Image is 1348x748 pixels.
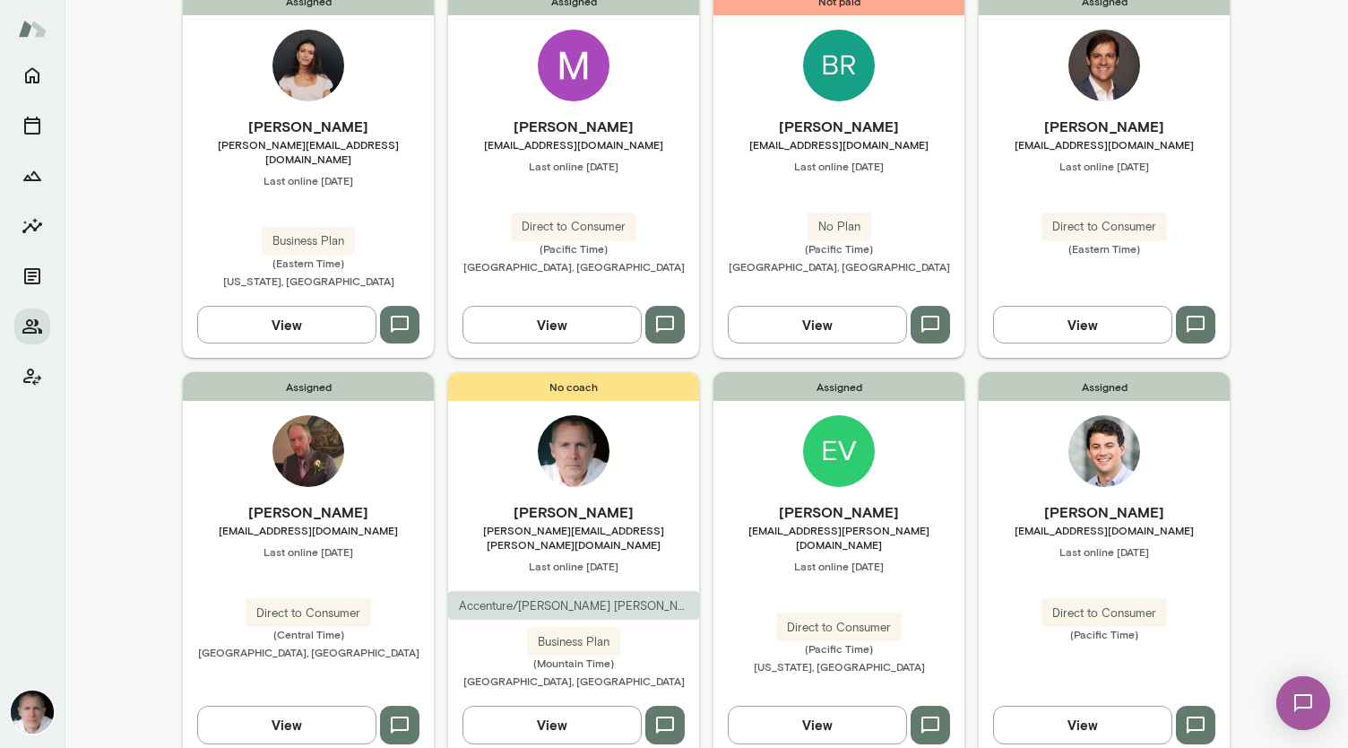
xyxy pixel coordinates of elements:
h6: [PERSON_NAME] [448,116,699,137]
button: View [993,306,1172,344]
span: Direct to Consumer [1041,218,1167,236]
span: Direct to Consumer [776,619,902,637]
button: Members [14,309,50,344]
span: (Eastern Time) [183,256,434,270]
span: (Pacific Time) [713,241,964,256]
span: [EMAIL_ADDRESS][DOMAIN_NAME] [979,523,1230,537]
h6: [PERSON_NAME] [183,116,434,137]
span: Last online [DATE] [448,559,699,573]
span: [GEOGRAPHIC_DATA], [GEOGRAPHIC_DATA] [729,260,950,273]
span: [PERSON_NAME][EMAIL_ADDRESS][PERSON_NAME][DOMAIN_NAME] [448,523,699,552]
span: Last online [DATE] [183,173,434,187]
button: Growth Plan [14,158,50,194]
span: [EMAIL_ADDRESS][DOMAIN_NAME] [713,137,964,152]
span: Assigned [183,372,434,401]
span: Assigned [713,372,964,401]
span: [EMAIL_ADDRESS][DOMAIN_NAME] [979,137,1230,152]
span: Direct to Consumer [511,218,636,236]
span: [GEOGRAPHIC_DATA], [GEOGRAPHIC_DATA] [198,646,419,658]
img: Mike Lane [538,415,609,487]
img: Jordan Stern [1068,415,1140,487]
button: Client app [14,359,50,395]
span: Last online [DATE] [183,544,434,559]
span: Direct to Consumer [246,604,371,622]
span: (Eastern Time) [979,241,1230,256]
h6: [PERSON_NAME] [979,116,1230,137]
img: Luciano M [1068,30,1140,101]
img: Evan Roche [803,415,875,487]
h6: [PERSON_NAME] [183,501,434,523]
img: Brad Lookabaugh [803,30,875,101]
span: [PERSON_NAME][EMAIL_ADDRESS][DOMAIN_NAME] [183,137,434,166]
span: Business Plan [527,633,620,651]
span: (Pacific Time) [713,641,964,656]
img: Mento [18,12,47,46]
span: Last online [DATE] [713,159,964,173]
span: Last online [DATE] [448,159,699,173]
button: View [993,706,1172,744]
button: View [197,706,376,744]
span: [EMAIL_ADDRESS][DOMAIN_NAME] [448,137,699,152]
button: Documents [14,258,50,294]
h6: [PERSON_NAME] [713,501,964,523]
button: View [728,306,907,344]
h6: [PERSON_NAME] [979,501,1230,523]
span: Last online [DATE] [979,544,1230,559]
img: Emma Bates [272,30,344,101]
span: Business Plan [262,232,355,250]
img: Mike Lane [11,691,54,734]
span: (Central Time) [183,627,434,641]
span: [EMAIL_ADDRESS][PERSON_NAME][DOMAIN_NAME] [713,523,964,552]
span: Assigned [979,372,1230,401]
img: Michael Ulin [538,30,609,101]
span: Direct to Consumer [1041,604,1167,622]
span: No coach [448,372,699,401]
span: (Pacific Time) [979,627,1230,641]
span: [GEOGRAPHIC_DATA], [GEOGRAPHIC_DATA] [463,260,685,273]
button: Insights [14,208,50,244]
span: Last online [DATE] [713,559,964,573]
h6: [PERSON_NAME] [448,501,699,523]
span: Accenture/[PERSON_NAME] [PERSON_NAME]/Adobe/[PERSON_NAME]/Ticketmaster/Grindr/MedMen [448,597,699,615]
button: View [197,306,376,344]
img: Brian Stanley [272,415,344,487]
button: View [728,706,907,744]
span: (Pacific Time) [448,241,699,256]
button: View [462,306,642,344]
span: (Mountain Time) [448,656,699,670]
h6: [PERSON_NAME] [713,116,964,137]
span: Last online [DATE] [979,159,1230,173]
span: No Plan [808,218,871,236]
span: [EMAIL_ADDRESS][DOMAIN_NAME] [183,523,434,537]
button: Sessions [14,108,50,144]
span: [US_STATE], [GEOGRAPHIC_DATA] [223,274,394,287]
span: [US_STATE], [GEOGRAPHIC_DATA] [754,660,925,673]
button: Home [14,57,50,93]
span: [GEOGRAPHIC_DATA], [GEOGRAPHIC_DATA] [463,674,685,687]
button: View [462,706,642,744]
